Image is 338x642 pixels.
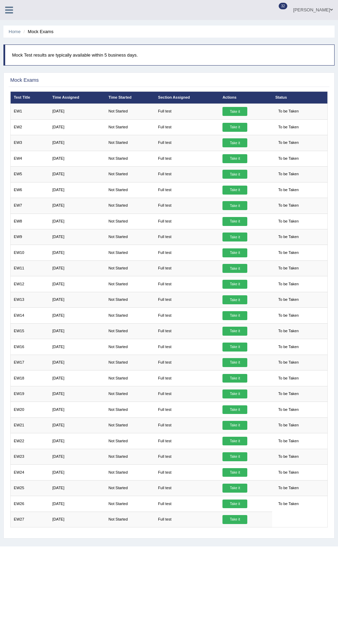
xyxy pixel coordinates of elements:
td: EW3 [10,135,49,151]
a: Take it [222,327,247,336]
td: Not Started [105,371,155,386]
td: [DATE] [49,260,105,276]
td: [DATE] [49,417,105,433]
a: Take it [222,515,247,524]
td: Full test [155,308,219,323]
td: [DATE] [49,402,105,417]
td: Not Started [105,104,155,119]
td: [DATE] [49,104,105,119]
span: To be Taken [275,484,301,493]
th: Test Title [10,91,49,103]
td: Full test [155,496,219,512]
th: Time Started [105,91,155,103]
td: EW6 [10,182,49,198]
td: Full test [155,433,219,449]
span: To be Taken [275,264,301,273]
td: Not Started [105,135,155,151]
a: Take it [222,107,247,116]
td: Full test [155,119,219,135]
td: Not Started [105,386,155,402]
td: Full test [155,292,219,307]
td: Not Started [105,402,155,417]
span: To be Taken [275,421,301,430]
span: To be Taken [275,327,301,336]
td: EW5 [10,167,49,182]
td: Not Started [105,465,155,480]
td: EW12 [10,276,49,292]
td: Not Started [105,229,155,245]
td: [DATE] [49,339,105,355]
td: Not Started [105,449,155,464]
span: To be Taken [275,107,301,116]
td: [DATE] [49,480,105,496]
td: Not Started [105,276,155,292]
h2: Mock Exams [10,78,207,83]
td: [DATE] [49,465,105,480]
a: Take it [222,233,247,241]
a: Take it [222,186,247,195]
td: Not Started [105,292,155,307]
span: To be Taken [275,358,301,367]
td: EW27 [10,512,49,527]
td: Full test [155,449,219,464]
span: To be Taken [275,248,301,257]
td: Full test [155,167,219,182]
td: Not Started [105,480,155,496]
span: To be Taken [275,343,301,352]
td: Not Started [105,119,155,135]
td: [DATE] [49,355,105,370]
td: [DATE] [49,198,105,214]
span: To be Taken [275,139,301,148]
td: EW22 [10,433,49,449]
a: Take it [222,405,247,414]
td: EW19 [10,386,49,402]
th: Section Assigned [155,91,219,103]
td: Full test [155,465,219,480]
td: EW20 [10,402,49,417]
td: [DATE] [49,433,105,449]
a: Take it [222,248,247,257]
td: [DATE] [49,151,105,166]
a: Take it [222,500,247,508]
td: [DATE] [49,167,105,182]
td: EW8 [10,214,49,229]
span: To be Taken [275,170,301,179]
td: EW25 [10,480,49,496]
a: Take it [222,295,247,304]
td: Full test [155,480,219,496]
td: [DATE] [49,119,105,135]
span: To be Taken [275,186,301,195]
td: Full test [155,276,219,292]
td: EW11 [10,260,49,276]
span: To be Taken [275,295,301,304]
a: Take it [222,468,247,477]
td: Full test [155,151,219,166]
span: To be Taken [275,201,301,210]
td: [DATE] [49,386,105,402]
td: Not Started [105,214,155,229]
td: EW15 [10,323,49,339]
td: Not Started [105,355,155,370]
td: EW24 [10,465,49,480]
span: To be Taken [275,233,301,241]
th: Actions [219,91,272,103]
p: Mock Test results are typically available within 5 business days. [12,52,327,58]
a: Take it [222,280,247,289]
li: Mock Exams [22,28,53,35]
td: EW7 [10,198,49,214]
th: Time Assigned [49,91,105,103]
td: Full test [155,104,219,119]
td: Full test [155,512,219,527]
a: Take it [222,421,247,430]
span: To be Taken [275,311,301,320]
a: Take it [222,311,247,320]
span: To be Taken [275,374,301,383]
td: [DATE] [49,496,105,512]
td: [DATE] [49,512,105,527]
span: To be Taken [275,154,301,163]
td: Full test [155,245,219,260]
td: [DATE] [49,323,105,339]
td: Full test [155,229,219,245]
a: Take it [222,264,247,273]
span: To be Taken [275,123,301,132]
